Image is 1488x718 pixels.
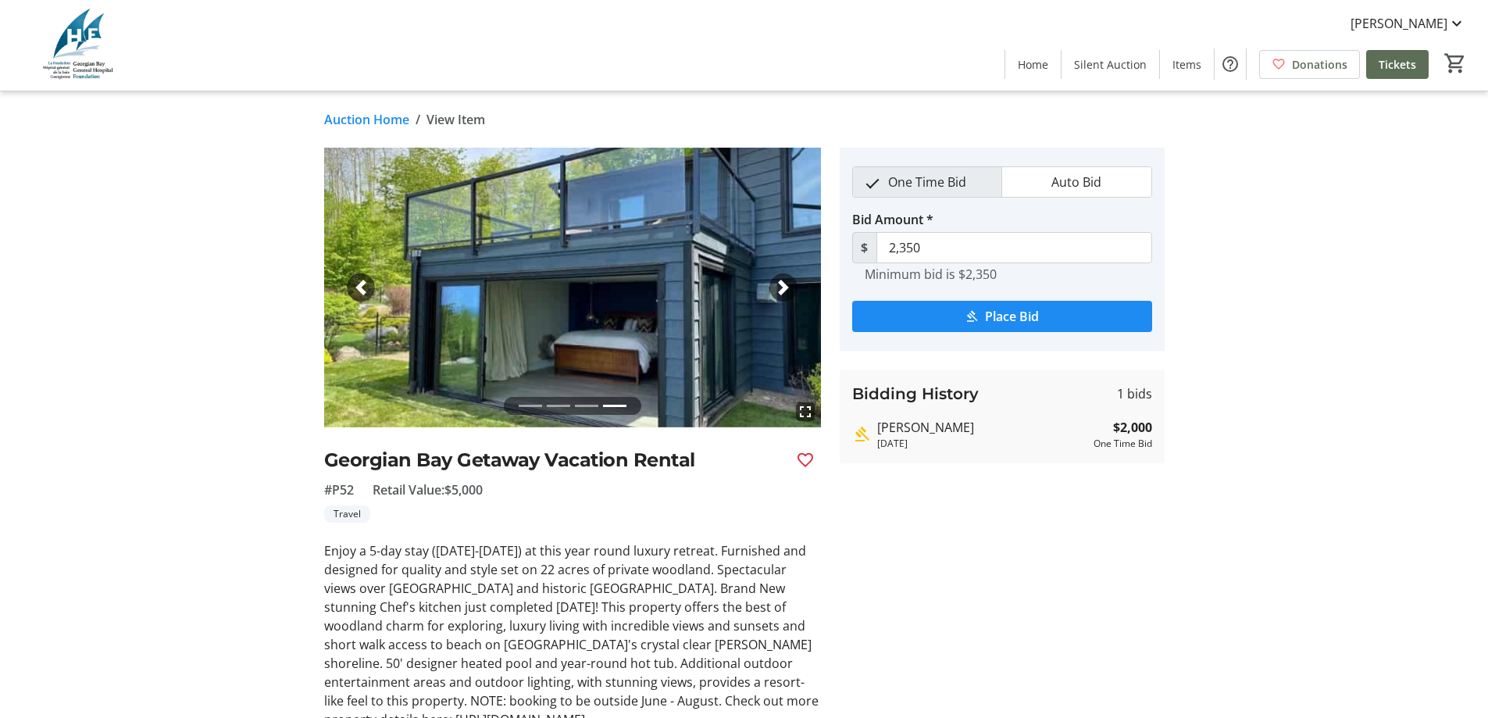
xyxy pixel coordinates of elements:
span: Home [1018,56,1048,73]
button: Help [1215,48,1246,80]
span: Place Bid [985,307,1039,326]
span: View Item [426,110,485,129]
button: Place Bid [852,301,1152,332]
h3: Bidding History [852,382,979,405]
a: Silent Auction [1062,50,1159,79]
tr-label-badge: Travel [324,505,370,523]
span: [PERSON_NAME] [1351,14,1447,33]
span: #P52 [324,480,354,499]
span: One Time Bid [879,167,976,197]
a: Home [1005,50,1061,79]
button: Cart [1441,49,1469,77]
a: Tickets [1366,50,1429,79]
button: [PERSON_NAME] [1338,11,1479,36]
div: [PERSON_NAME] [877,418,1087,437]
a: Auction Home [324,110,409,129]
mat-icon: Highest bid [852,425,871,444]
span: / [416,110,420,129]
span: Tickets [1379,56,1416,73]
img: Georgian Bay General Hospital Foundation's Logo [9,6,148,84]
span: $ [852,232,877,263]
div: One Time Bid [1094,437,1152,451]
tr-hint: Minimum bid is $2,350 [865,266,997,282]
h2: Georgian Bay Getaway Vacation Rental [324,446,783,474]
a: Items [1160,50,1214,79]
strong: $2,000 [1113,418,1152,437]
a: Donations [1259,50,1360,79]
span: Items [1172,56,1201,73]
span: 1 bids [1117,384,1152,403]
button: Favourite [790,445,821,476]
mat-icon: fullscreen [796,402,815,421]
span: Donations [1292,56,1347,73]
span: Auto Bid [1042,167,1111,197]
label: Bid Amount * [852,210,933,229]
span: Retail Value: $5,000 [373,480,483,499]
img: Image [324,148,821,427]
div: [DATE] [877,437,1087,451]
span: Silent Auction [1074,56,1147,73]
